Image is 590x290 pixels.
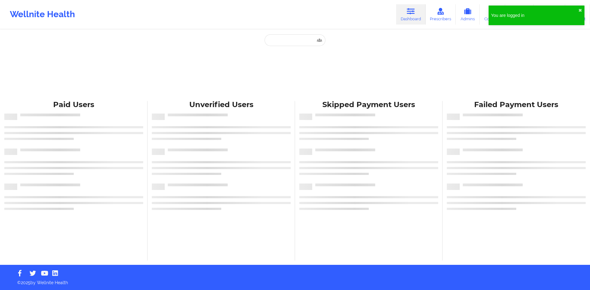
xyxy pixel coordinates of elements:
a: Dashboard [396,4,426,25]
div: You are logged in [491,12,578,18]
div: Failed Payment Users [447,100,586,110]
div: Unverified Users [152,100,291,110]
p: © 2025 by Wellnite Health [13,275,577,286]
div: Skipped Payment Users [299,100,438,110]
button: close [578,8,582,13]
div: Paid Users [4,100,143,110]
a: Coaches [480,4,505,25]
a: Prescribers [426,4,456,25]
a: Admins [456,4,480,25]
